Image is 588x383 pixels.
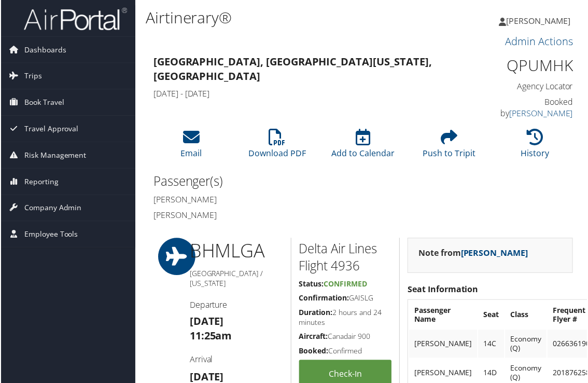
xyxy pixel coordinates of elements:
[481,55,575,77] h1: QPUMHK
[23,169,58,195] span: Reporting
[299,333,393,343] h5: Canadair 900
[23,222,77,248] span: Employee Tools
[153,210,356,222] h4: [PERSON_NAME]
[23,116,78,142] span: Travel Approval
[408,284,479,296] strong: Seat Information
[510,108,574,119] a: [PERSON_NAME]
[299,241,393,276] h2: Delta Air Lines Flight 4936
[248,135,306,160] a: Download PDF
[23,7,127,31] img: airportal-logo.png
[299,333,328,343] strong: Aircraft:
[481,81,575,92] h4: Agency Locator
[481,97,575,120] h4: Booked by
[153,195,356,206] h4: [PERSON_NAME]
[189,330,232,344] strong: 11:25am
[324,280,368,290] span: Confirmed
[153,173,356,190] h2: Passenger(s)
[479,331,505,359] td: 14C
[507,15,571,26] span: [PERSON_NAME]
[299,294,349,304] strong: Confirmation:
[23,90,63,116] span: Book Travel
[506,331,548,359] td: Economy (Q)
[189,269,283,290] h5: [GEOGRAPHIC_DATA] / [US_STATE]
[189,239,283,265] h1: BHM LGA
[299,280,324,290] strong: Status:
[299,347,393,358] h5: Confirmed
[189,300,283,311] h4: Departure
[299,347,329,357] strong: Booked:
[522,135,550,160] a: History
[299,308,393,329] h5: 2 hours and 24 minutes
[506,302,548,330] th: Class
[410,331,478,359] td: [PERSON_NAME]
[419,248,529,259] strong: Note from
[153,55,432,84] strong: [GEOGRAPHIC_DATA], [GEOGRAPHIC_DATA] [US_STATE], [GEOGRAPHIC_DATA]
[479,302,505,330] th: Seat
[299,294,393,304] h5: GAISLG
[332,135,395,160] a: Add to Calendar
[23,37,65,63] span: Dashboards
[189,316,223,330] strong: [DATE]
[23,63,41,89] span: Trips
[189,355,283,366] h4: Arrival
[153,88,465,100] h4: [DATE] - [DATE]
[500,5,582,36] a: [PERSON_NAME]
[23,196,81,222] span: Company Admin
[461,248,529,259] a: [PERSON_NAME]
[506,34,574,48] a: Admin Actions
[180,135,202,160] a: Email
[23,143,86,169] span: Risk Management
[410,302,478,330] th: Passenger Name
[145,7,436,29] h1: Airtinerary®
[423,135,476,160] a: Push to Tripit
[299,308,333,318] strong: Duration:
